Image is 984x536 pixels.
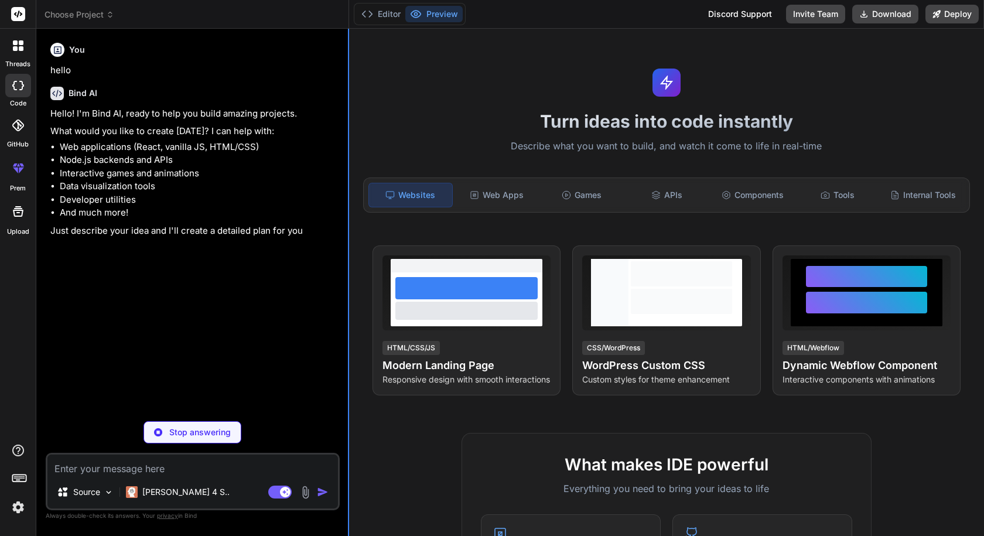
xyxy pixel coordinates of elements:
div: HTML/Webflow [783,341,844,355]
button: Download [852,5,918,23]
div: Websites [368,183,453,207]
p: Interactive components with animations [783,374,951,385]
p: Everything you need to bring your ideas to life [481,482,852,496]
button: Preview [405,6,463,22]
p: Just describe your idea and I'll create a detailed plan for you [50,224,337,238]
p: Describe what you want to build, and watch it come to life in real-time [356,139,977,154]
li: Data visualization tools [60,180,337,193]
li: Node.js backends and APIs [60,153,337,167]
img: Claude 4 Sonnet [126,486,138,498]
label: prem [10,183,26,193]
div: Components [711,183,794,207]
div: Tools [797,183,880,207]
li: And much more! [60,206,337,220]
li: Developer utilities [60,193,337,207]
div: APIs [626,183,709,207]
p: What would you like to create [DATE]? I can help with: [50,125,337,138]
p: Custom styles for theme enhancement [582,374,750,385]
div: Web Apps [455,183,538,207]
h6: Bind AI [69,87,97,99]
span: Choose Project [45,9,114,21]
p: Responsive design with smooth interactions [382,374,551,385]
label: Upload [7,227,29,237]
h4: Dynamic Webflow Component [783,357,951,374]
h6: You [69,44,85,56]
div: CSS/WordPress [582,341,645,355]
div: Discord Support [701,5,779,23]
h4: Modern Landing Page [382,357,551,374]
img: attachment [299,486,312,499]
p: Hello! I'm Bind AI, ready to help you build amazing projects. [50,107,337,121]
label: GitHub [7,139,29,149]
img: Pick Models [104,487,114,497]
span: privacy [157,512,178,519]
p: hello [50,64,337,77]
div: HTML/CSS/JS [382,341,440,355]
img: icon [317,486,329,498]
p: Always double-check its answers. Your in Bind [46,510,340,521]
label: code [10,98,26,108]
li: Web applications (React, vanilla JS, HTML/CSS) [60,141,337,154]
h2: What makes IDE powerful [481,452,852,477]
button: Editor [357,6,405,22]
h4: WordPress Custom CSS [582,357,750,374]
p: Source [73,486,100,498]
button: Deploy [925,5,979,23]
h1: Turn ideas into code instantly [356,111,977,132]
label: threads [5,59,30,69]
div: Internal Tools [881,183,965,207]
img: settings [8,497,28,517]
li: Interactive games and animations [60,167,337,180]
button: Invite Team [786,5,845,23]
p: Stop answering [169,426,231,438]
p: [PERSON_NAME] 4 S.. [142,486,230,498]
div: Games [540,183,623,207]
